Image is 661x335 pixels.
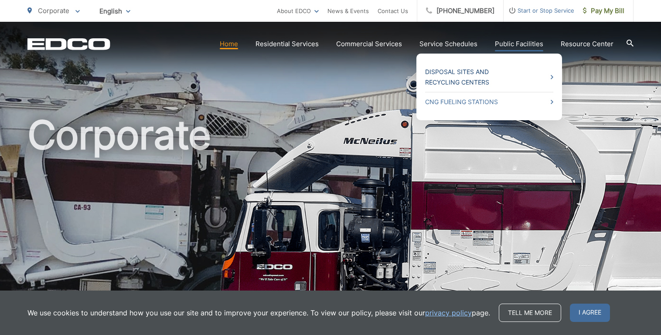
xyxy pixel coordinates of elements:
a: Commercial Services [336,39,402,49]
a: Contact Us [378,6,408,16]
p: We use cookies to understand how you use our site and to improve your experience. To view our pol... [27,308,490,318]
a: Resource Center [561,39,613,49]
a: Service Schedules [419,39,477,49]
span: I agree [570,304,610,322]
a: Public Facilities [495,39,543,49]
a: CNG Fueling Stations [425,97,553,107]
a: privacy policy [425,308,472,318]
span: Corporate [38,7,69,15]
a: Residential Services [256,39,319,49]
span: Pay My Bill [583,6,624,16]
a: Tell me more [499,304,561,322]
a: Disposal Sites and Recycling Centers [425,67,553,88]
span: English [93,3,137,19]
a: About EDCO [277,6,319,16]
a: EDCD logo. Return to the homepage. [27,38,110,50]
a: News & Events [327,6,369,16]
a: Home [220,39,238,49]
